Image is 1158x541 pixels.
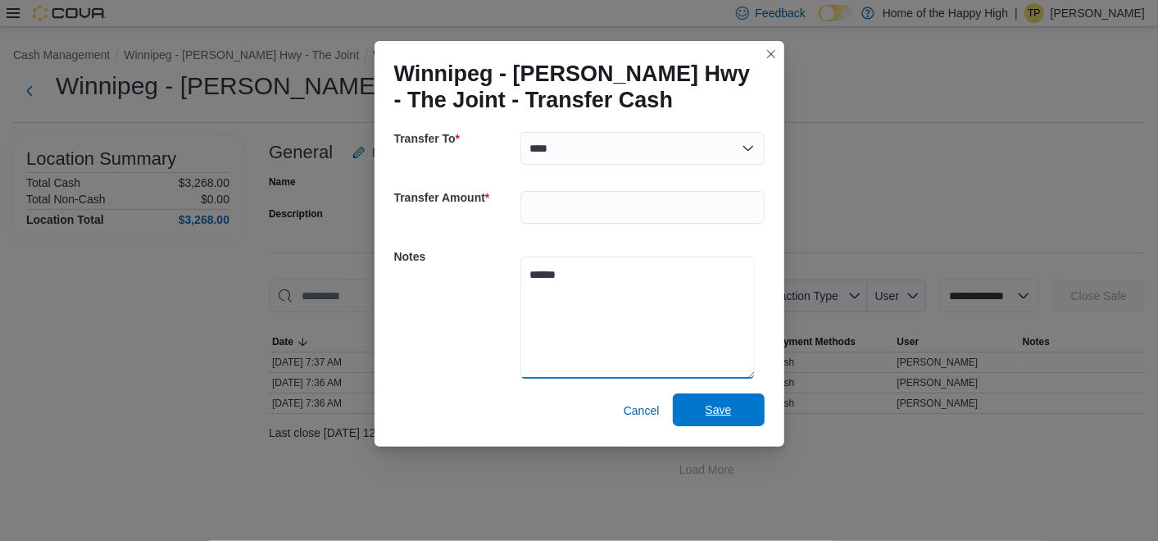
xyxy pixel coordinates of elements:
[617,394,666,427] button: Cancel
[394,181,517,214] h5: Transfer Amount
[394,61,752,113] h1: Winnipeg - [PERSON_NAME] Hwy - The Joint - Transfer Cash
[624,402,660,419] span: Cancel
[394,240,517,273] h5: Notes
[673,393,765,426] button: Save
[394,122,517,155] h5: Transfer To
[706,402,732,418] span: Save
[761,44,781,64] button: Closes this modal window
